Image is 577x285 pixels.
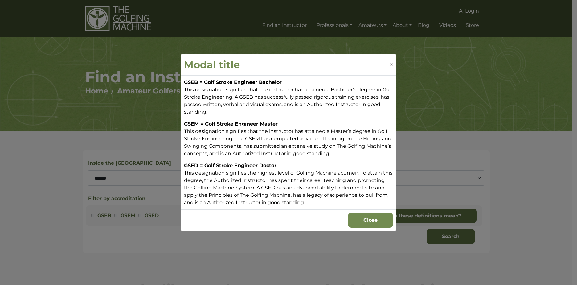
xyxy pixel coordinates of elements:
strong: GSEB = Golf Stroke Engineer Bachelor [184,79,282,85]
p: This designation signifies that the instructor has attained a Bachelor’s degree in Golf Stroke En... [184,79,393,116]
p: This designation signifies that the instructor has attained a Master’s degree in Golf Stroke Engi... [184,120,393,157]
strong: GSED = Golf Stroke Engineer Doctor [184,163,276,168]
button: Close [348,213,393,228]
p: This designation signifies the highest level of Golfing Machine acumen. To attain this degree, th... [184,162,393,206]
button: Close [388,62,395,68]
h2: Modal title [184,57,240,72]
strong: GSEM = Golf Stroke Engineer Master [184,121,278,127]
